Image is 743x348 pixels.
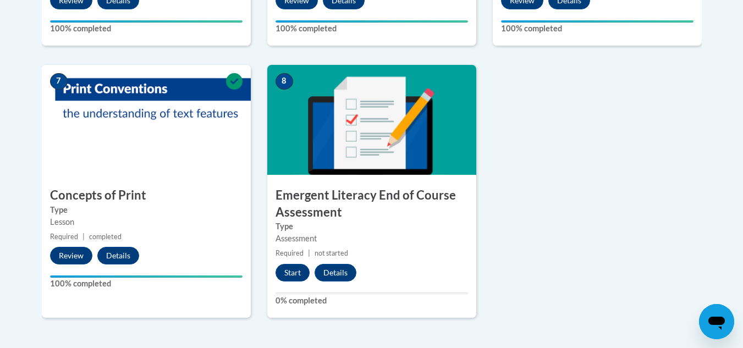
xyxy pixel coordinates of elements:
div: Your progress [50,20,243,23]
span: completed [89,233,122,241]
img: Course Image [267,65,476,175]
label: 100% completed [50,23,243,35]
div: Your progress [276,20,468,23]
button: Details [97,247,139,264]
button: Review [50,247,92,264]
span: not started [315,249,348,257]
h3: Emergent Literacy End of Course Assessment [267,187,476,221]
div: Assessment [276,233,468,245]
span: 7 [50,73,68,90]
div: Your progress [501,20,694,23]
label: 100% completed [276,23,468,35]
button: Start [276,264,310,281]
div: Lesson [50,216,243,228]
img: Course Image [42,65,251,175]
span: | [82,233,85,241]
span: 8 [276,73,293,90]
iframe: Button to launch messaging window [699,304,734,339]
h3: Concepts of Print [42,187,251,204]
button: Details [315,264,356,281]
label: Type [50,204,243,216]
span: Required [50,233,78,241]
label: 100% completed [50,278,243,290]
label: Type [276,220,468,233]
span: | [308,249,310,257]
label: 100% completed [501,23,694,35]
span: Required [276,249,304,257]
div: Your progress [50,275,243,278]
label: 0% completed [276,295,468,307]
